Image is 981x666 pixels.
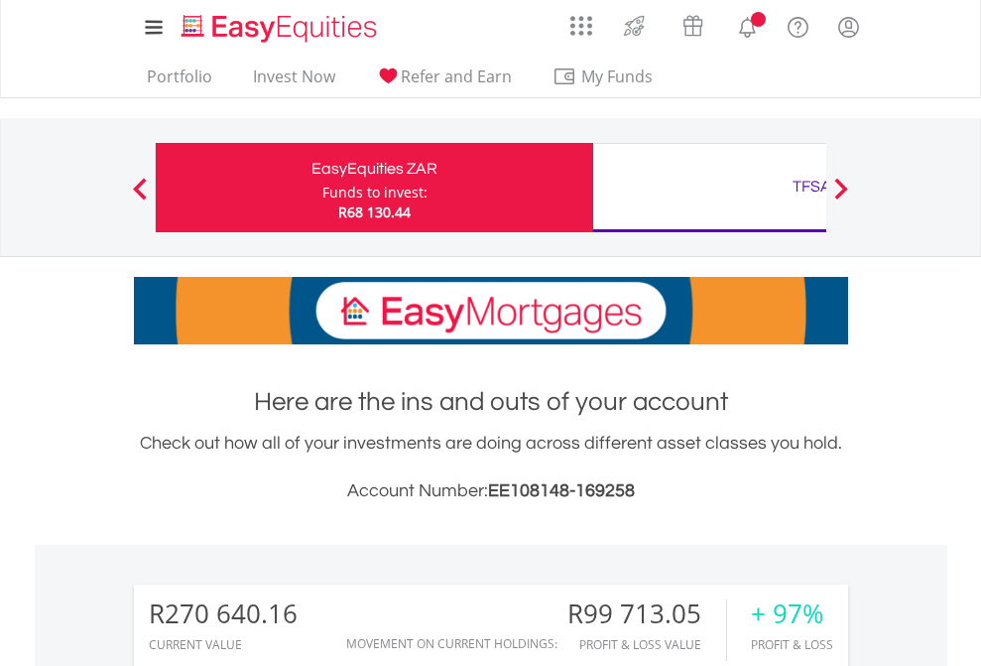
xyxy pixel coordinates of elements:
span: EE108148-169258 [488,481,635,500]
button: Previous [120,188,160,207]
h3: Account Number: [134,477,848,505]
h1: Here are the ins and outs of your account [134,384,848,420]
div: + 97% [751,599,833,628]
button: Next [821,188,861,207]
div: Check out how all of your investments are doing across different asset classes you hold. [134,430,848,505]
div: R270 640.16 [149,599,298,628]
div: Profit & Loss [751,638,833,651]
a: Refer and Earn [368,67,520,97]
a: Home page [174,5,385,45]
div: R99 713.05 [567,599,726,628]
img: vouchers-v2.svg [676,10,709,42]
span: Refer and Earn [401,66,512,87]
a: Notifications [722,5,773,45]
a: Portfolio [139,67,220,97]
a: Vouchers [664,5,722,42]
span: My Funds [552,64,682,89]
img: grid-menu-icon.svg [570,15,592,37]
a: Invest Now [245,67,343,97]
div: CURRENT VALUE [149,638,298,651]
img: EasyEquities_Logo.png [178,12,385,45]
a: AppsGrid [557,5,605,37]
div: Profit & Loss Value [567,638,726,651]
a: FAQ's and Support [773,5,823,45]
div: Funds to invest: [322,183,428,202]
a: My Profile [823,5,874,49]
div: EasyEquities ZAR [168,155,581,183]
span: R68 130.44 [338,202,411,221]
div: Movement on Current Holdings: [346,637,557,650]
img: EasyMortage Promotion Banner [134,277,848,344]
img: thrive-v2.svg [618,10,651,42]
